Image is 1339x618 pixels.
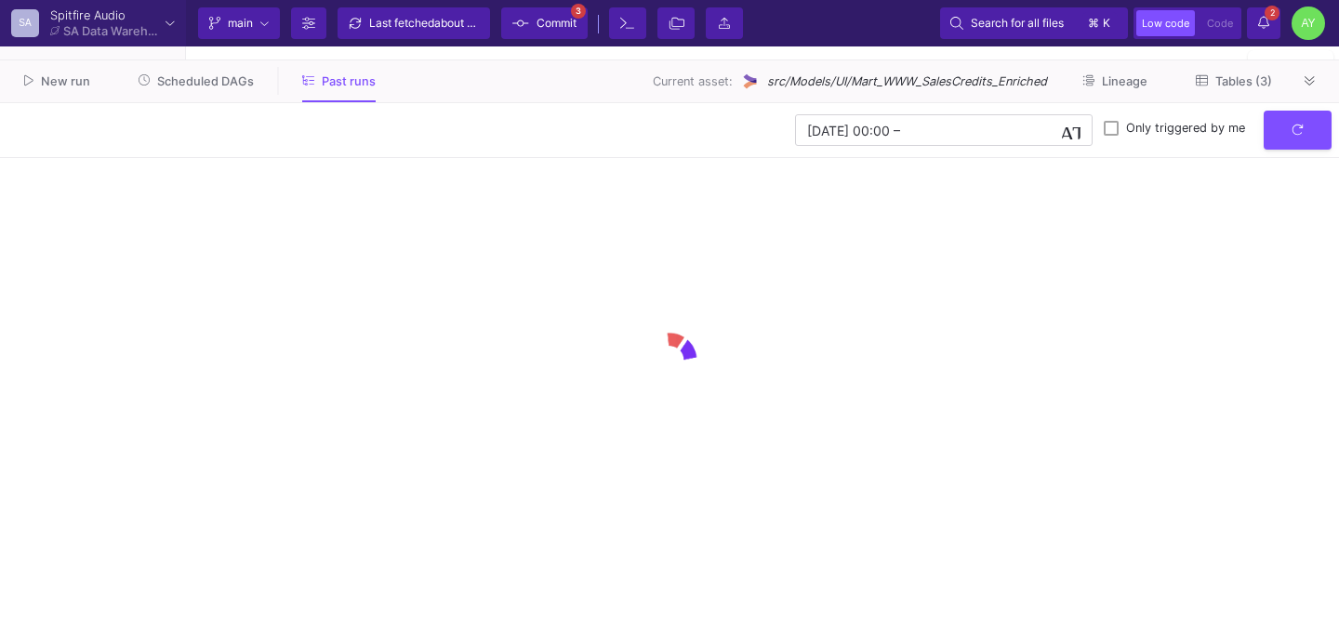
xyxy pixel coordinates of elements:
div: Spitfire Audio [50,9,158,21]
div: AY [1292,7,1325,40]
button: Past runs [280,67,398,96]
button: Code [1201,10,1239,36]
span: Low code [1142,17,1189,30]
span: 2 [1265,6,1279,20]
button: New run [2,67,113,96]
span: New run [41,74,90,88]
button: Last fetchedabout 21 hours ago [338,7,490,39]
button: 2 [1247,7,1280,39]
span: Lineage [1102,74,1147,88]
button: ⌘k [1082,12,1118,34]
span: Search for all files [971,9,1064,37]
button: Scheduled DAGs [116,67,277,96]
span: Commit [537,9,577,37]
button: Lineage [1060,67,1170,96]
span: Past runs [322,74,376,88]
div: Last fetched [369,9,481,37]
span: Only triggered by me [1126,121,1245,136]
img: logo.gif [637,328,702,393]
button: main [198,7,280,39]
button: Low code [1136,10,1195,36]
span: – [894,123,900,138]
span: Scheduled DAGs [157,74,254,88]
span: Code [1207,17,1233,30]
button: Tables (3) [1173,67,1294,96]
span: Tables (3) [1215,74,1272,88]
button: AY [1286,7,1325,40]
input: End datetime [904,123,1026,138]
div: SA Data Warehouse [63,25,158,37]
span: Current asset: [653,72,733,90]
button: Commit [501,7,588,39]
img: UI Model [740,72,760,91]
span: k [1103,12,1110,34]
button: Search for all files⌘k [940,7,1128,39]
span: src/Models/UI/Mart_WWW_SalesCredits_Enriched [767,72,1047,90]
span: ⌘ [1088,12,1099,34]
div: SA [11,9,39,37]
input: Start datetime [807,123,890,138]
span: main [228,9,253,37]
span: about 21 hours ago [434,16,533,30]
